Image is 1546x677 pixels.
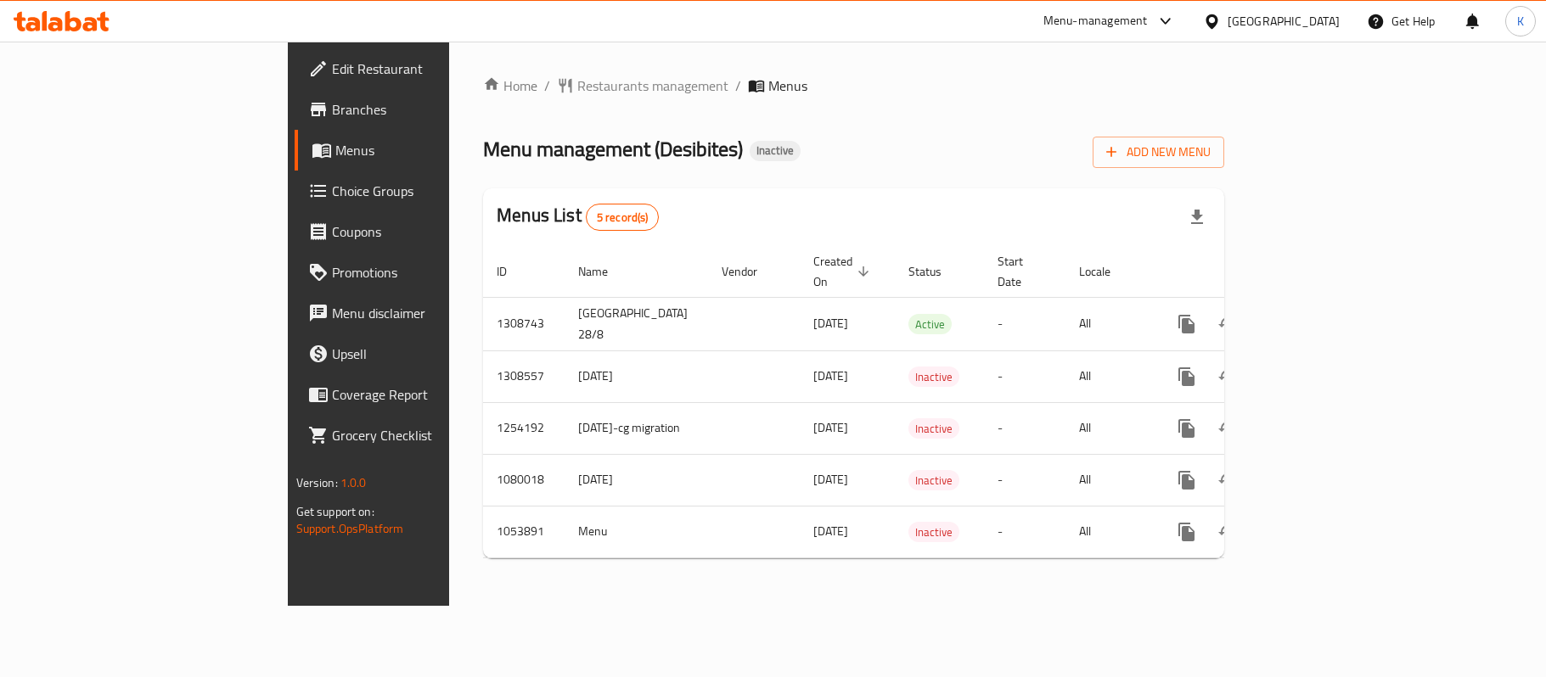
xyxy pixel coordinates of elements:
td: - [984,297,1065,350]
div: Inactive [908,366,959,387]
a: Choice Groups [295,171,546,211]
span: Get support on: [296,501,374,523]
span: Grocery Checklist [332,425,532,445]
span: ID [497,261,529,282]
button: more [1167,356,1207,397]
button: more [1167,460,1207,501]
td: All [1065,297,1153,350]
td: - [984,402,1065,454]
span: Locale [1079,261,1133,282]
td: - [984,350,1065,402]
span: Name [578,261,630,282]
button: more [1167,408,1207,449]
span: Inactive [908,419,959,439]
button: Change Status [1207,356,1248,397]
span: [DATE] [813,365,848,387]
td: All [1065,506,1153,557]
div: Inactive [908,470,959,490]
a: Promotions [295,252,546,293]
th: Actions [1153,246,1343,298]
a: Menu disclaimer [295,293,546,333]
div: Export file [1177,197,1217,238]
span: Inactive [908,523,959,542]
span: 1.0.0 [340,472,367,494]
span: Menus [335,140,532,160]
div: Active [908,314,952,334]
span: Inactive [908,367,959,387]
h2: Menus List [497,203,659,231]
span: Add New Menu [1106,142,1211,163]
td: [DATE] [565,454,708,506]
span: Menu management ( Desibites ) [483,130,743,168]
span: Coupons [332,221,532,242]
td: All [1065,402,1153,454]
div: Inactive [908,522,959,542]
td: [GEOGRAPHIC_DATA] 28/8 [565,297,708,350]
span: 5 record(s) [587,210,659,226]
div: Inactive [908,418,959,439]
span: Active [908,315,952,334]
span: Inactive [908,471,959,490]
span: Status [908,261,964,282]
button: more [1167,512,1207,552]
a: Branches [295,89,546,130]
button: Change Status [1207,408,1248,449]
span: Promotions [332,262,532,283]
span: Created On [813,251,874,292]
td: All [1065,454,1153,506]
a: Upsell [295,333,546,374]
span: Choice Groups [332,181,532,201]
td: - [984,506,1065,557]
button: Change Status [1207,512,1248,552]
td: [DATE] [565,350,708,402]
span: Branches [332,99,532,120]
nav: breadcrumb [483,76,1224,96]
button: Change Status [1207,460,1248,501]
li: / [544,76,550,96]
td: All [1065,350,1153,402]
a: Support.OpsPlatform [296,518,404,540]
a: Coupons [295,211,546,252]
span: K [1517,12,1524,31]
span: Restaurants management [577,76,728,96]
span: Coverage Report [332,384,532,405]
span: Inactive [750,143,801,158]
div: Total records count [586,204,660,231]
td: Menu [565,506,708,557]
li: / [735,76,741,96]
a: Restaurants management [557,76,728,96]
div: Menu-management [1043,11,1148,31]
a: Edit Restaurant [295,48,546,89]
span: [DATE] [813,417,848,439]
span: Version: [296,472,338,494]
span: Start Date [998,251,1045,292]
span: Menu disclaimer [332,303,532,323]
a: Coverage Report [295,374,546,415]
span: Edit Restaurant [332,59,532,79]
a: Menus [295,130,546,171]
span: Vendor [722,261,779,282]
span: Menus [768,76,807,96]
a: Grocery Checklist [295,415,546,456]
td: [DATE]-cg migration [565,402,708,454]
button: Add New Menu [1093,137,1224,168]
table: enhanced table [483,246,1343,558]
span: [DATE] [813,312,848,334]
span: [DATE] [813,468,848,490]
td: - [984,454,1065,506]
span: Upsell [332,344,532,364]
span: [DATE] [813,520,848,542]
button: more [1167,304,1207,344]
div: Inactive [750,141,801,161]
div: [GEOGRAPHIC_DATA] [1228,12,1340,31]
